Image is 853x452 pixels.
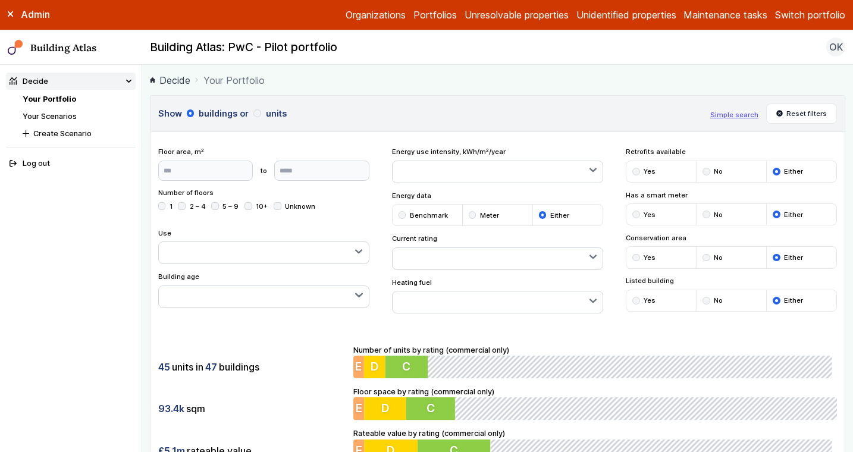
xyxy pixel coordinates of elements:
div: Number of floors [158,188,369,220]
a: Maintenance tasks [683,8,767,22]
span: E [356,359,362,373]
span: Your Portfolio [203,73,265,87]
button: Reset filters [766,103,838,124]
div: Use [158,228,369,265]
button: C [386,356,429,378]
span: 47 [205,360,217,373]
span: Listed building [626,276,837,285]
span: 93.4k [158,402,184,415]
button: Switch portfolio [775,8,845,22]
button: OK [826,37,845,56]
h2: Building Atlas: PwC - Pilot portfolio [150,40,337,55]
div: Decide [10,76,48,87]
span: 45 [158,360,170,373]
div: sqm [158,397,346,420]
a: Organizations [346,8,406,22]
summary: Decide [6,73,136,90]
div: Heating fuel [392,278,603,314]
div: Building age [158,272,369,308]
a: Unidentified properties [576,8,676,22]
button: E [353,397,364,420]
button: Log out [6,155,136,172]
button: E [353,356,364,378]
span: Has a smart meter [626,190,837,200]
span: C [403,359,412,373]
button: D [364,356,385,378]
div: Number of units by rating (commercial only) [353,344,837,379]
a: Portfolios [413,8,457,22]
span: Conservation area [626,233,837,243]
img: main-0bbd2752.svg [8,40,23,55]
a: Decide [150,73,190,87]
div: units in buildings [158,356,346,378]
form: to [158,161,369,181]
span: OK [829,40,843,54]
div: Energy use intensity, kWh/m²/year [392,147,603,183]
button: Create Scenario [19,125,136,142]
a: Your Portfolio [23,95,76,103]
span: Retrofits available [626,147,837,156]
span: E [356,401,362,416]
button: Simple search [710,110,758,120]
a: Unresolvable properties [465,8,569,22]
div: Current rating [392,234,603,270]
span: C [426,401,435,416]
span: D [371,359,380,373]
div: Floor space by rating (commercial only) [353,386,837,420]
button: C [406,397,455,420]
div: Energy data [392,191,603,227]
button: D [365,397,406,420]
span: D [381,401,390,416]
div: Floor area, m² [158,147,369,180]
h3: Show [158,107,703,120]
a: Your Scenarios [23,112,77,121]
